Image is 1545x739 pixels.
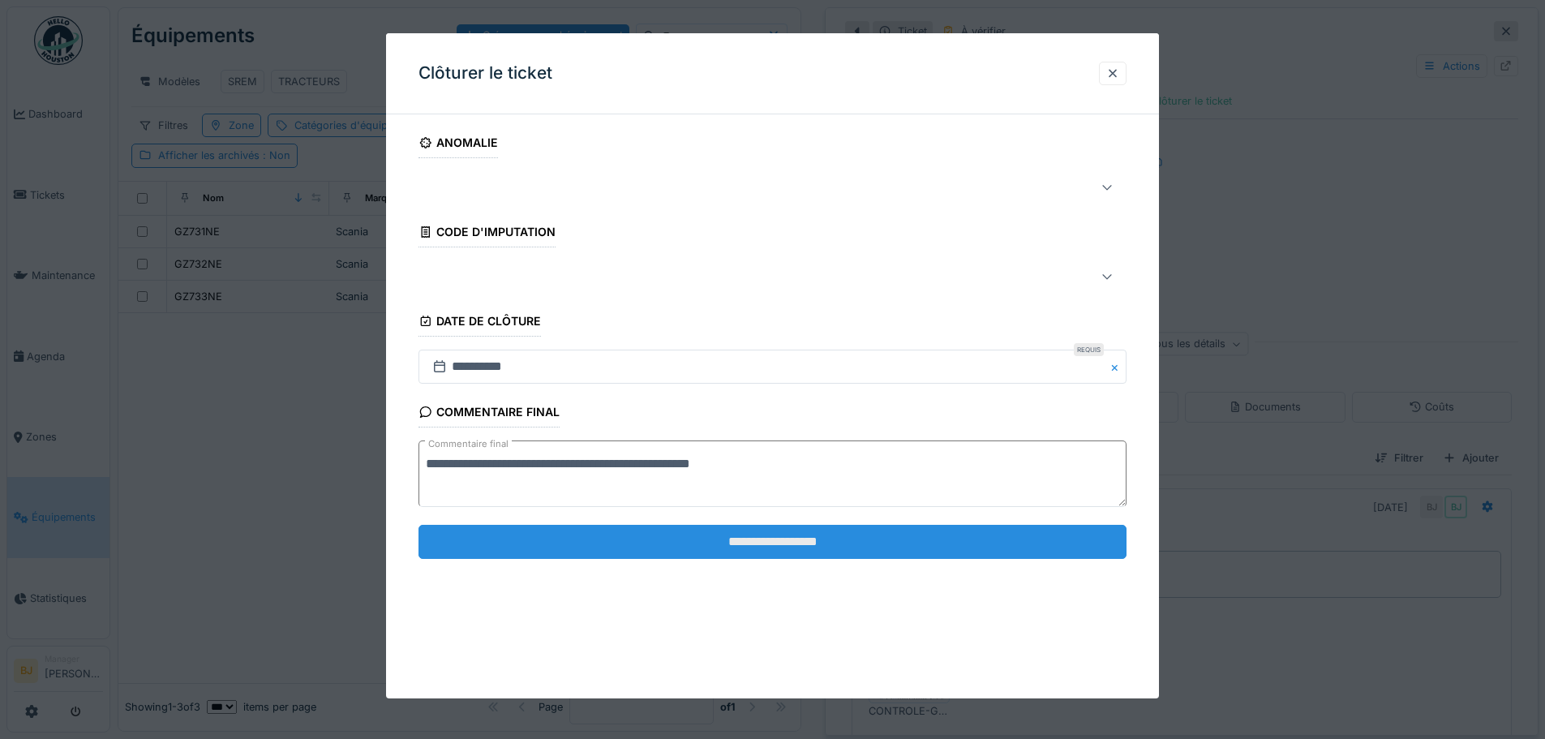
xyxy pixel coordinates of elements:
[418,63,552,84] h3: Clôturer le ticket
[1109,350,1127,384] button: Close
[425,434,512,454] label: Commentaire final
[1074,343,1104,356] div: Requis
[418,309,541,337] div: Date de clôture
[418,131,498,158] div: Anomalie
[418,220,556,247] div: Code d'imputation
[418,400,560,428] div: Commentaire final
